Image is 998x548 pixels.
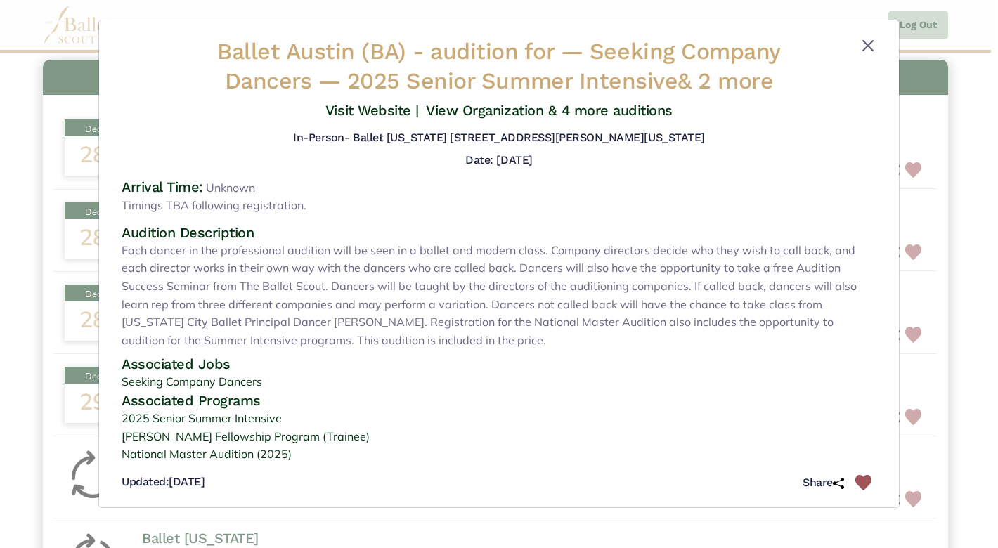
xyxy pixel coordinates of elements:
[325,102,419,119] a: Visit Website |
[678,67,773,94] a: & 2 more
[122,475,169,488] span: Updated:
[803,476,844,490] h5: Share
[860,37,876,54] button: Close
[110,355,888,373] h4: Associated Jobs
[318,67,774,94] span: — 2025 Senior Summer Intensive
[206,181,255,195] span: Unknown
[217,38,561,65] span: Ballet Austin (BA) -
[293,131,344,144] span: In-Person
[465,153,532,167] h5: Date: [DATE]
[110,373,888,391] a: Seeking Company Dancers
[122,242,876,350] span: Each dancer in the professional audition will be seen in a ballet and modern class. Company direc...
[293,131,704,145] h5: - Ballet [US_STATE] [STREET_ADDRESS][PERSON_NAME][US_STATE]
[110,428,888,446] a: [PERSON_NAME] Fellowship Program (Trainee)
[225,38,781,94] span: — Seeking Company Dancers
[122,223,876,242] h4: Audition Description
[426,102,673,119] a: View Organization & 4 more auditions
[110,410,888,428] a: 2025 Senior Summer Intensive
[430,38,554,65] span: audition for
[122,197,876,215] span: Timings TBA following registration.
[110,391,888,410] h4: Associated Programs
[122,475,205,490] h5: [DATE]
[110,445,888,464] a: National Master Audition (2025)
[122,178,203,195] h4: Arrival Time:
